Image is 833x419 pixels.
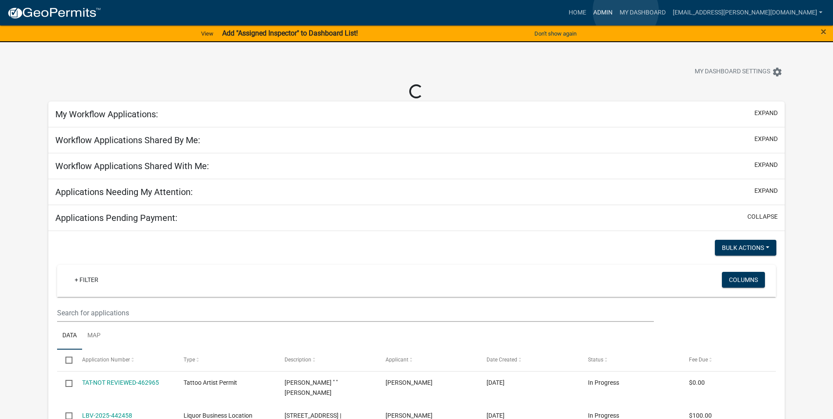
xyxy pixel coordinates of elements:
[68,272,105,288] a: + Filter
[487,357,517,363] span: Date Created
[754,108,778,118] button: expand
[285,357,311,363] span: Description
[747,212,778,221] button: collapse
[386,357,408,363] span: Applicant
[579,350,680,371] datatable-header-cell: Status
[198,26,217,41] a: View
[57,304,654,322] input: Search for applications
[55,161,209,171] h5: Workflow Applications Shared With Me:
[57,322,82,350] a: Data
[531,26,580,41] button: Don't show again
[565,4,590,21] a: Home
[82,412,132,419] a: LBV-2025-442458
[681,350,782,371] datatable-header-cell: Fee Due
[588,412,619,419] span: In Progress
[55,187,193,197] h5: Applications Needing My Attention:
[689,379,705,386] span: $0.00
[55,213,177,223] h5: Applications Pending Payment:
[588,357,603,363] span: Status
[754,160,778,170] button: expand
[688,63,790,80] button: My Dashboard Settingssettings
[754,186,778,195] button: expand
[754,134,778,144] button: expand
[689,412,712,419] span: $100.00
[82,379,159,386] a: TAT-NOT REVIEWED-462965
[821,25,826,38] span: ×
[478,350,579,371] datatable-header-cell: Date Created
[386,379,433,386] span: Stephanie Gingerich
[715,240,776,256] button: Bulk Actions
[57,350,74,371] datatable-header-cell: Select
[386,412,433,419] span: Shylee Bryanne Harreld-Swan
[285,412,341,419] span: 7983 E 400 N, Kokomo, IN 46901 |
[55,109,158,119] h5: My Workflow Applications:
[689,357,708,363] span: Fee Due
[722,272,765,288] button: Columns
[487,412,505,419] span: 06/27/2025
[82,357,130,363] span: Application Number
[175,350,276,371] datatable-header-cell: Type
[74,350,175,371] datatable-header-cell: Application Number
[55,135,200,145] h5: Workflow Applications Shared By Me:
[222,29,358,37] strong: Add "Assigned Inspector" to Dashboard List!
[590,4,616,21] a: Admin
[616,4,669,21] a: My Dashboard
[588,379,619,386] span: In Progress
[377,350,478,371] datatable-header-cell: Applicant
[184,357,195,363] span: Type
[487,379,505,386] span: 08/12/2025
[276,350,377,371] datatable-header-cell: Description
[285,379,338,396] span: Stephanie " " Gingerich
[695,67,770,77] span: My Dashboard Settings
[184,379,237,386] span: Tattoo Artist Permit
[772,67,783,77] i: settings
[821,26,826,37] button: Close
[669,4,826,21] a: [EMAIL_ADDRESS][PERSON_NAME][DOMAIN_NAME]
[82,322,106,350] a: Map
